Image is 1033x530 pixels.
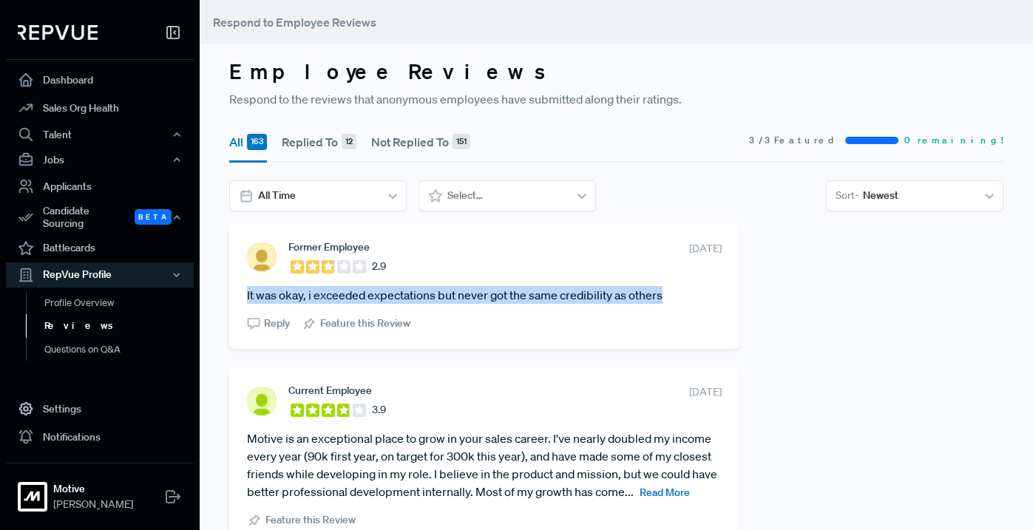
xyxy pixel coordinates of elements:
span: Beta [135,209,172,225]
img: RepVue [18,25,98,40]
span: Current Employee [288,384,372,396]
button: Replied To 12 [282,121,356,163]
span: Feature this Review [265,512,356,528]
a: MotiveMotive[PERSON_NAME] [6,463,194,518]
span: 3 / 3 Featured [749,134,839,147]
a: Profile Overview [26,291,214,315]
a: Reviews [26,314,214,338]
button: Jobs [6,147,194,172]
article: It was okay, i exceeded expectations but never got the same credibility as others [247,286,722,304]
button: RepVue Profile [6,262,194,288]
span: Sort - [836,188,858,203]
a: Notifications [6,423,194,451]
button: Talent [6,122,194,147]
a: Sales Org Health [6,94,194,122]
div: Candidate Sourcing [6,200,194,234]
div: 163 [247,134,267,150]
a: Applicants [6,172,194,200]
span: Read More [640,486,690,499]
div: 12 [342,134,356,150]
article: Motive is an exceptional place to grow in your sales career. I've nearly doubled my income every ... [247,429,722,500]
div: 151 [453,134,470,150]
span: [PERSON_NAME] [53,497,133,512]
span: Former Employee [288,241,370,253]
a: Battlecards [6,234,194,262]
span: [DATE] [689,241,722,256]
h3: Employee Reviews [229,59,1003,84]
img: Motive [21,485,44,509]
span: Feature this Review [320,316,410,331]
a: Questions on Q&A [26,338,214,361]
p: Respond to the reviews that anonymous employees have submitted along their ratings. [229,90,1003,108]
span: [DATE] [689,384,722,400]
button: Not Replied To 151 [371,121,470,163]
span: 0 remaining! [904,134,1003,147]
button: All 163 [229,121,267,163]
span: Respond to Employee Reviews [213,15,376,30]
strong: Motive [53,481,133,497]
span: Reply [264,316,290,331]
span: 2.9 [372,259,386,274]
button: Candidate Sourcing Beta [6,200,194,234]
span: 3.9 [372,402,386,418]
a: Dashboard [6,66,194,94]
a: Settings [6,395,194,423]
